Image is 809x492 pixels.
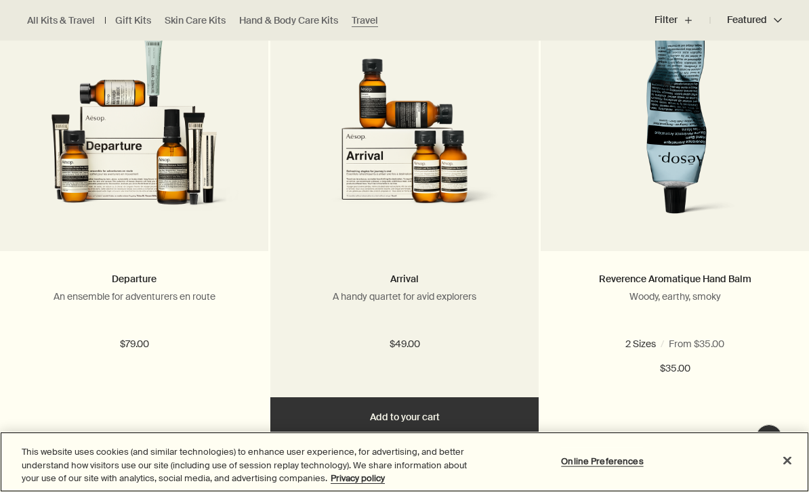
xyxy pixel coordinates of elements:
button: Add to your cart - $49.00 [270,397,539,438]
div: This website uses cookies (and similar technologies) to enhance user experience, for advertising,... [22,445,485,485]
button: Online Preferences, Opens the preference center dialog [560,447,644,474]
a: Reverence Aromatique Hand Balm [599,273,751,285]
span: $49.00 [390,336,420,353]
a: Departure [112,273,157,285]
button: Featured [710,4,782,37]
button: Live Assistance [755,424,783,451]
a: Hand & Body Care Kits [239,14,338,27]
a: Gift Kits [115,14,151,27]
button: Filter [655,4,710,37]
a: Travel [352,14,378,27]
a: More information about your privacy, opens in a new tab [331,472,385,484]
span: 16.5 oz [690,338,727,350]
span: $79.00 [120,336,149,353]
button: Close [772,445,802,475]
span: 2.4 oz [632,338,665,350]
p: A handy quartet for avid explorers [291,290,518,303]
img: Cloth packaging surrounded by the seven products that are included. [20,32,248,231]
span: $35.00 [660,361,690,377]
p: An ensemble for adventurers en route [20,290,248,303]
a: Skin Care Kits [165,14,226,27]
a: All Kits & Travel [27,14,95,27]
p: Woody, earthy, smoky [561,290,789,303]
img: A beige kit surrounded by four amber bottles with flip-caps [291,32,518,231]
a: Arrival [390,273,419,285]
